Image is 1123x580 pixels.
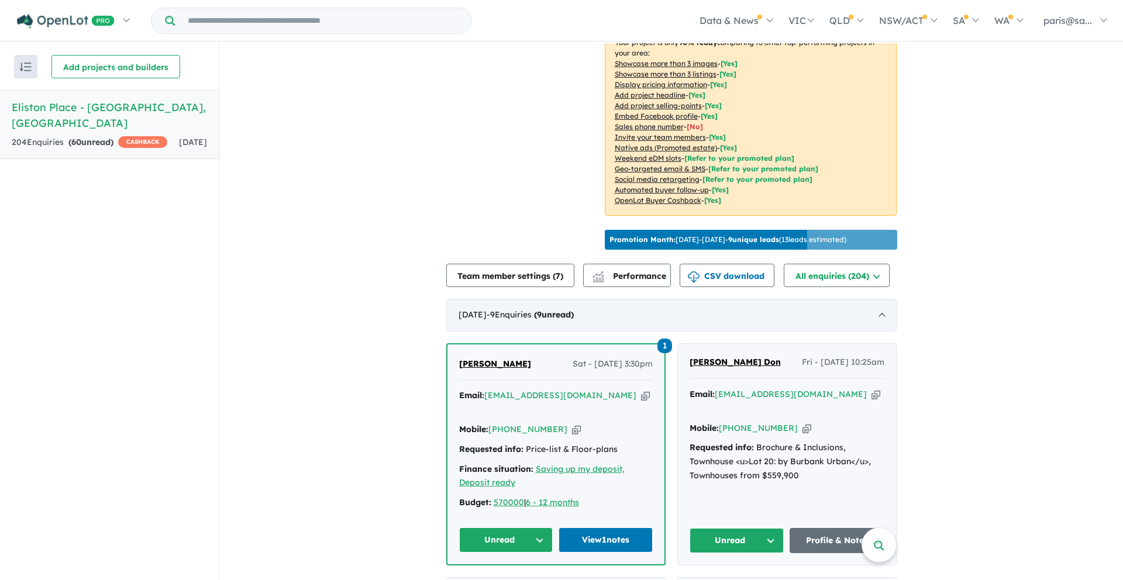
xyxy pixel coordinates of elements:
u: Social media retargeting [615,175,700,184]
span: [ Yes ] [701,112,718,120]
span: [PERSON_NAME] [459,358,531,369]
strong: Requested info: [690,442,754,453]
u: Embed Facebook profile [615,112,698,120]
span: [Refer to your promoted plan] [708,164,818,173]
strong: Budget: [459,497,491,508]
a: [PERSON_NAME] Don [690,355,781,370]
span: 1 [657,339,672,353]
strong: Email: [459,390,484,401]
u: Native ads (Promoted estate) [615,143,717,152]
u: Add project selling-points [615,101,702,110]
strong: Email: [690,389,715,399]
strong: Mobile: [690,423,719,433]
b: Promotion Month: [609,235,676,244]
span: [ Yes ] [709,133,726,141]
span: 9 [537,309,542,320]
a: View1notes [559,527,653,553]
button: Unread [459,527,553,553]
u: Weekend eDM slots [615,154,681,163]
span: CASHBACK [118,136,167,148]
a: [PHONE_NUMBER] [488,424,567,434]
strong: Mobile: [459,424,488,434]
u: Add project headline [615,91,685,99]
a: Profile & Notes [790,528,884,553]
b: 9 unique leads [728,235,779,244]
div: [DATE] [446,299,897,332]
span: 7 [556,271,560,281]
u: Showcase more than 3 images [615,59,718,68]
button: Copy [641,389,650,402]
u: Invite your team members [615,133,706,141]
u: OpenLot Buyer Cashback [615,196,701,205]
a: 570000 [494,497,524,508]
strong: ( unread) [534,309,574,320]
p: [DATE] - [DATE] - ( 13 leads estimated) [609,234,846,245]
button: All enquiries (204) [784,264,890,287]
u: Sales phone number [615,122,684,131]
span: [Yes] [712,185,729,194]
u: Display pricing information [615,80,707,89]
a: Saving up my deposit, Deposit ready [459,464,625,488]
span: [ Yes ] [705,101,722,110]
u: Automated buyer follow-up [615,185,709,194]
input: Try estate name, suburb, builder or developer [177,8,469,33]
button: Team member settings (7) [446,264,574,287]
div: Brochure & Inclusions, Townhouse <u>Lot 20: by Burbank Urban</u>, Townhouses from $559,900 [690,441,884,482]
img: sort.svg [20,63,32,71]
div: 204 Enquir ies [12,136,167,150]
span: [ Yes ] [688,91,705,99]
span: paris@sa... [1043,15,1092,26]
div: Price-list & Floor-plans [459,443,653,457]
span: [Refer to your promoted plan] [684,154,794,163]
img: line-chart.svg [592,271,603,278]
button: Copy [802,422,811,434]
span: [Refer to your promoted plan] [702,175,812,184]
a: [EMAIL_ADDRESS][DOMAIN_NAME] [715,389,867,399]
button: Add projects and builders [51,55,180,78]
span: [Yes] [704,196,721,205]
a: 1 [657,337,672,353]
a: [PHONE_NUMBER] [719,423,798,433]
button: Copy [572,423,581,436]
button: CSV download [680,264,774,287]
span: [PERSON_NAME] Don [690,357,781,367]
span: Fri - [DATE] 10:25am [802,355,884,370]
span: 60 [71,137,81,147]
span: [ Yes ] [710,80,727,89]
p: Your project is only comparing to other top-performing projects in your area: - - - - - - - - - -... [605,27,897,216]
span: [ Yes ] [719,70,736,78]
a: [EMAIL_ADDRESS][DOMAIN_NAME] [484,390,636,401]
span: [Yes] [720,143,737,152]
span: - 9 Enquir ies [487,309,574,320]
span: Sat - [DATE] 3:30pm [573,357,653,371]
img: Openlot PRO Logo White [17,14,115,29]
button: Performance [583,264,671,287]
span: [ No ] [687,122,703,131]
strong: Requested info: [459,444,523,454]
div: | [459,496,653,510]
strong: Finance situation: [459,464,533,474]
span: Performance [594,271,666,281]
img: bar-chart.svg [592,275,604,282]
img: download icon [688,271,700,283]
button: Copy [871,388,880,401]
h5: Eliston Place - [GEOGRAPHIC_DATA] , [GEOGRAPHIC_DATA] [12,99,207,131]
span: [ Yes ] [721,59,738,68]
a: [PERSON_NAME] [459,357,531,371]
button: Unread [690,528,784,553]
a: 6 - 12 months [526,497,579,508]
strong: ( unread) [68,137,113,147]
span: [DATE] [179,137,207,147]
u: Geo-targeted email & SMS [615,164,705,173]
u: Showcase more than 3 listings [615,70,716,78]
